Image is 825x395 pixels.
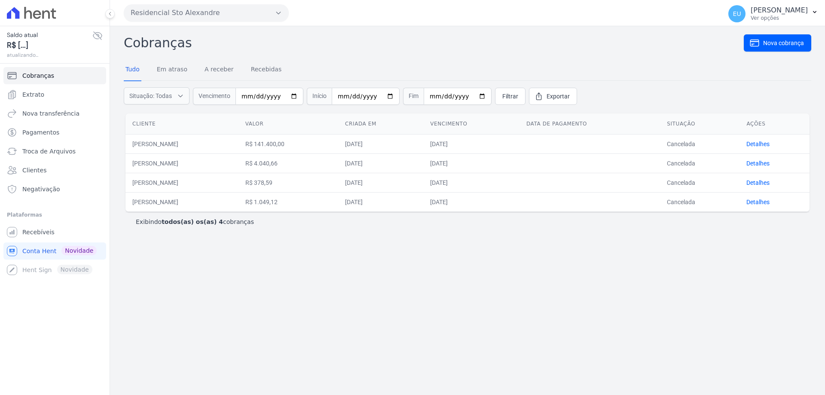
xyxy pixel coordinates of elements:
button: Residencial Sto Alexandre [124,4,289,21]
a: Negativação [3,181,106,198]
span: Vencimento [193,88,235,105]
b: todos(as) os(as) 4 [162,218,223,225]
span: Novidade [61,246,97,255]
a: Detalhes [746,160,770,167]
td: R$ 378,59 [238,173,338,192]
span: Nova transferência [22,109,79,118]
span: Pagamentos [22,128,59,137]
span: Fim [403,88,424,105]
a: Detalhes [746,141,770,147]
a: Extrato [3,86,106,103]
a: Troca de Arquivos [3,143,106,160]
span: Cobranças [22,71,54,80]
button: EU [PERSON_NAME] Ver opções [721,2,825,26]
a: Detalhes [746,199,770,205]
a: A receber [203,59,235,81]
td: [DATE] [423,134,519,153]
span: Extrato [22,90,44,99]
td: [DATE] [338,192,423,211]
th: Valor [238,113,338,135]
a: Recebíveis [3,224,106,241]
th: Criada em [338,113,423,135]
div: Plataformas [7,210,103,220]
td: [PERSON_NAME] [125,134,238,153]
td: R$ 141.400,00 [238,134,338,153]
nav: Sidebar [7,67,103,279]
span: Troca de Arquivos [22,147,76,156]
p: Ver opções [751,15,808,21]
td: [DATE] [423,173,519,192]
th: Vencimento [423,113,519,135]
span: Saldo atual [7,31,92,40]
td: [DATE] [423,192,519,211]
span: Recebíveis [22,228,55,236]
p: Exibindo cobranças [136,217,254,226]
a: Cobranças [3,67,106,84]
span: R$ [...] [7,40,92,51]
span: Situação: Todas [129,92,172,100]
td: [PERSON_NAME] [125,192,238,211]
td: Cancelada [660,153,739,173]
td: Cancelada [660,173,739,192]
span: atualizando... [7,51,92,59]
a: Pagamentos [3,124,106,141]
td: [PERSON_NAME] [125,153,238,173]
a: Exportar [529,88,577,105]
td: R$ 1.049,12 [238,192,338,211]
a: Filtrar [495,88,526,105]
span: Filtrar [502,92,518,101]
td: Cancelada [660,192,739,211]
td: [DATE] [338,134,423,153]
td: [PERSON_NAME] [125,173,238,192]
th: Data de pagamento [519,113,660,135]
span: Clientes [22,166,46,175]
th: Situação [660,113,739,135]
a: Tudo [124,59,141,81]
td: Cancelada [660,134,739,153]
a: Nova transferência [3,105,106,122]
td: [DATE] [338,153,423,173]
td: [DATE] [423,153,519,173]
span: Exportar [547,92,570,101]
span: Negativação [22,185,60,193]
a: Clientes [3,162,106,179]
a: Em atraso [155,59,189,81]
td: R$ 4.040,66 [238,153,338,173]
a: Conta Hent Novidade [3,242,106,260]
p: [PERSON_NAME] [751,6,808,15]
a: Nova cobrança [744,34,811,52]
span: Nova cobrança [763,39,804,47]
h2: Cobranças [124,33,744,52]
th: Cliente [125,113,238,135]
a: Recebidas [249,59,284,81]
a: Detalhes [746,179,770,186]
span: Início [307,88,332,105]
th: Ações [739,113,810,135]
span: EU [733,11,741,17]
button: Situação: Todas [124,87,189,104]
td: [DATE] [338,173,423,192]
span: Conta Hent [22,247,56,255]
